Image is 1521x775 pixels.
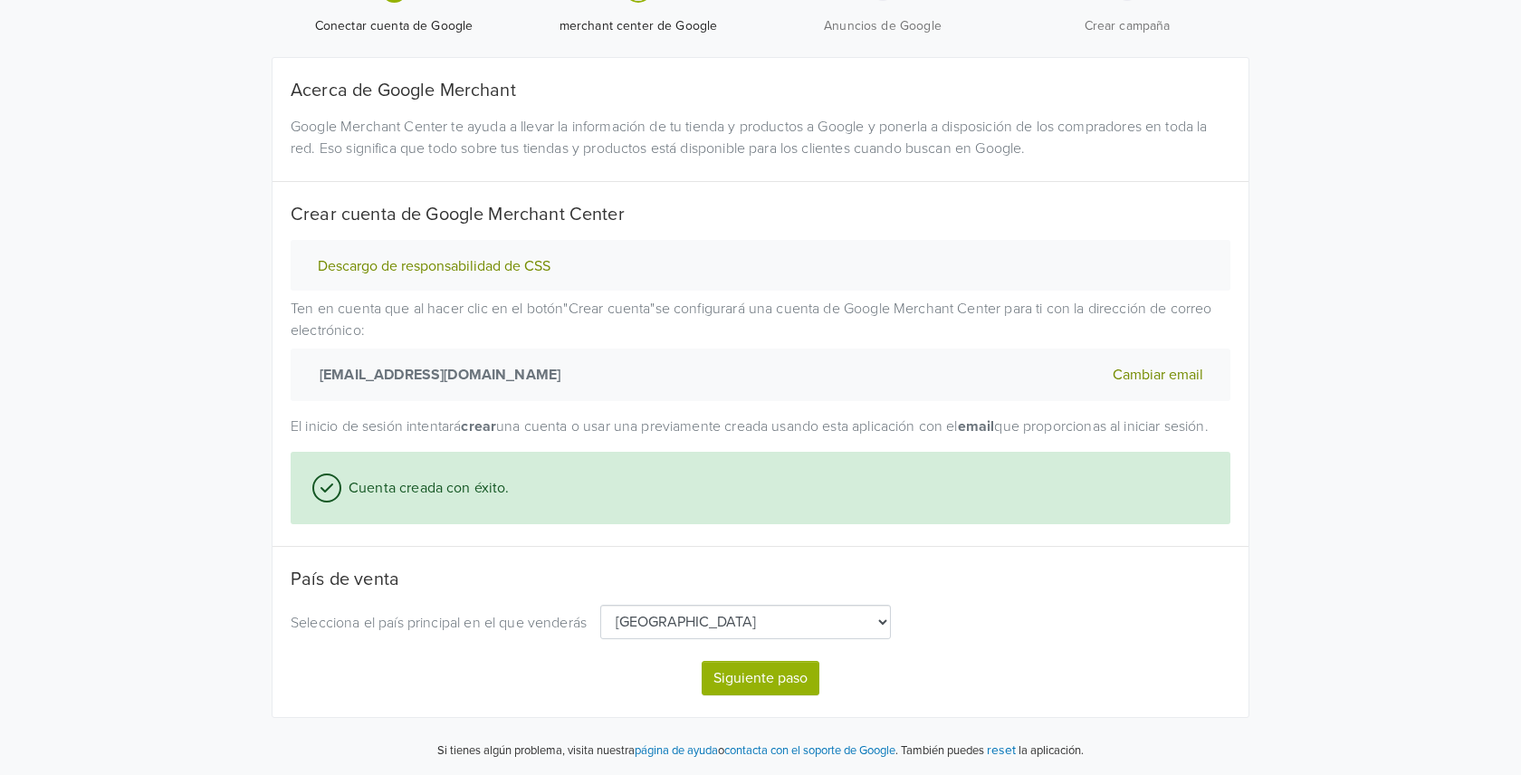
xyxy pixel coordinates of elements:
span: merchant center de Google [523,17,753,35]
strong: [EMAIL_ADDRESS][DOMAIN_NAME] [312,364,560,386]
p: Si tienes algún problema, visita nuestra o . [437,742,898,761]
button: Cambiar email [1107,363,1209,387]
h5: Crear cuenta de Google Merchant Center [291,204,1230,225]
strong: crear [461,417,496,435]
a: contacta con el soporte de Google [724,743,895,758]
div: Google Merchant Center te ayuda a llevar la información de tu tienda y productos a Google y poner... [277,116,1244,159]
span: Crear campaña [1012,17,1242,35]
button: Siguiente paso [702,661,819,695]
button: Descargo de responsabilidad de CSS [312,257,556,276]
h5: País de venta [291,569,1230,590]
span: Cuenta creada con éxito. [341,477,510,499]
h5: Acerca de Google Merchant [291,80,1230,101]
span: Conectar cuenta de Google [279,17,509,35]
strong: email [958,417,995,435]
a: página de ayuda [635,743,718,758]
p: También puedes la aplicación. [898,740,1084,761]
p: El inicio de sesión intentará una cuenta o usar una previamente creada usando esta aplicación con... [291,416,1230,437]
span: Anuncios de Google [768,17,998,35]
p: Ten en cuenta que al hacer clic en el botón " Crear cuenta " se configurará una cuenta de Google ... [291,298,1230,401]
p: Selecciona el país principal en el que venderás [291,612,587,634]
button: reset [987,740,1016,761]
